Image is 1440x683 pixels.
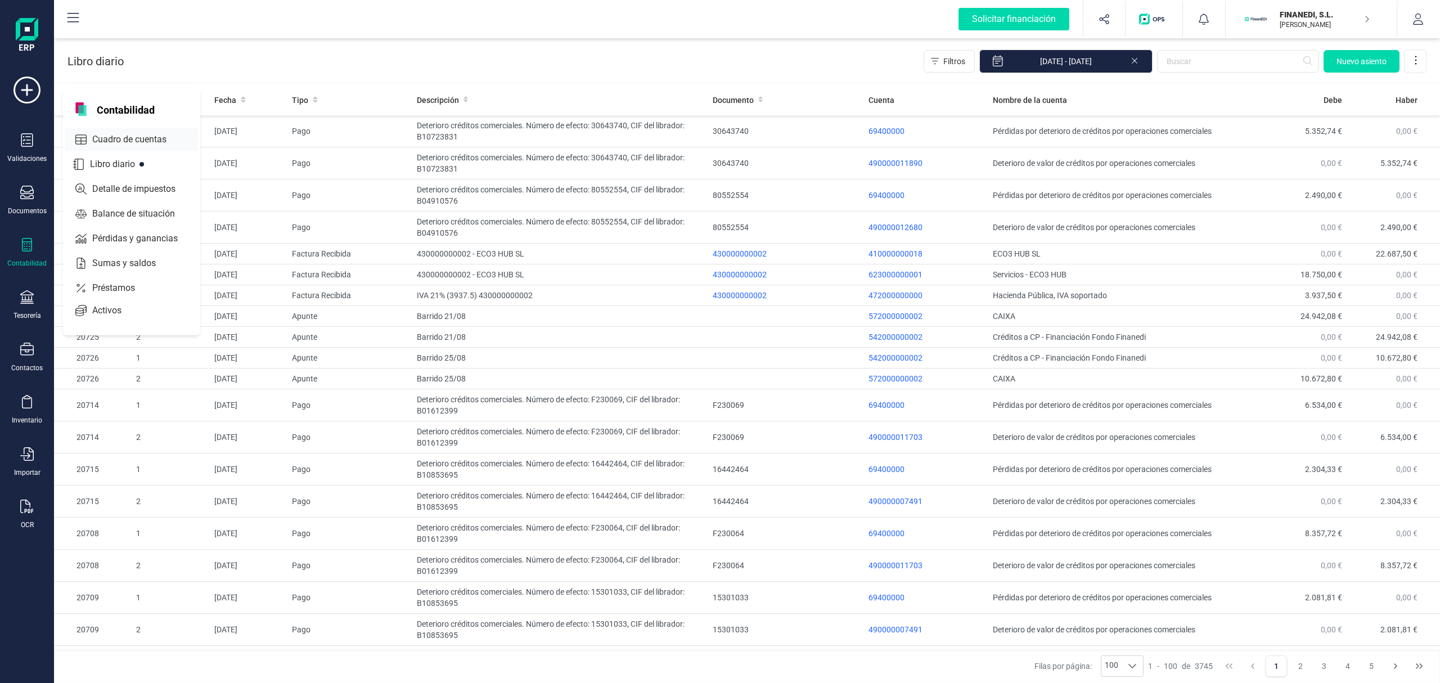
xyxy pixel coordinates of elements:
[713,158,859,169] div: 30643740
[868,399,984,411] p: 69400000
[1336,56,1387,67] span: Nuevo asiento
[132,421,209,453] td: 2
[988,244,1253,264] td: ECO3 HUB SL
[1380,159,1417,168] span: 5.352,74 €
[868,222,984,233] p: 490000012680
[1385,655,1406,677] button: Next Page
[54,348,132,369] td: 20726
[287,264,412,285] td: Factura Recibida
[16,18,38,54] img: Logo Finanedi
[1380,497,1417,506] span: 2.304,33 €
[210,550,287,582] td: [DATE]
[713,248,859,259] div: 430000000002
[1324,95,1342,106] span: Debe
[287,614,412,646] td: Pago
[210,369,287,389] td: [DATE]
[868,158,984,169] p: 490000011890
[210,389,287,421] td: [DATE]
[21,520,34,529] div: OCR
[54,421,132,453] td: 20714
[1396,191,1417,200] span: 0,00 €
[1321,159,1342,168] span: 0,00 €
[412,115,708,147] td: Deterioro créditos comerciales. Número de efecto: 30643740, CIF del librador: B10723831
[8,206,47,215] div: Documentos
[868,560,984,571] p: 490000011703
[11,363,43,372] div: Contactos
[868,331,984,343] p: 542000000002
[54,369,132,389] td: 20726
[412,285,708,306] td: IVA 21% (3937.5) 430000000002
[210,518,287,550] td: [DATE]
[412,179,708,212] td: Deterioro créditos comerciales. Número de efecto: 80552554, CIF del librador: B04910576
[214,95,236,106] span: Fecha
[868,352,984,363] p: 542000000002
[988,348,1253,369] td: Créditos a CP - Financiación Fondo Finanedi
[1396,312,1417,321] span: 0,00 €
[412,212,708,244] td: Deterioro créditos comerciales. Número de efecto: 80552554, CIF del librador: B04910576
[132,550,209,582] td: 2
[713,269,859,280] div: 430000000002
[1305,127,1342,136] span: 5.352,74 €
[287,348,412,369] td: Apunte
[1321,497,1342,506] span: 0,00 €
[54,285,132,306] td: 20724
[988,582,1253,614] td: Pérdidas por deterioro de créditos por operaciones comerciales
[988,614,1253,646] td: Deterioro de valor de créditos por operaciones comerciales
[868,125,984,137] p: 69400000
[713,399,859,411] div: F230069
[287,486,412,518] td: Pago
[210,212,287,244] td: [DATE]
[713,432,859,443] div: F230069
[868,95,894,106] span: Cuenta
[54,306,132,327] td: 20725
[1321,332,1342,341] span: 0,00 €
[88,232,198,245] span: Pérdidas y ganancias
[1396,465,1417,474] span: 0,00 €
[210,179,287,212] td: [DATE]
[1396,529,1417,538] span: 0,00 €
[945,1,1083,37] button: Solicitar financiación
[713,560,859,571] div: F230064
[1313,655,1335,677] button: Page 3
[54,582,132,614] td: 20709
[132,486,209,518] td: 2
[287,369,412,389] td: Apunte
[54,550,132,582] td: 20708
[287,421,412,453] td: Pago
[1280,9,1370,20] p: FINANEDI, S.L.
[210,453,287,486] td: [DATE]
[210,147,287,179] td: [DATE]
[210,582,287,614] td: [DATE]
[132,348,209,369] td: 1
[1244,7,1268,32] img: FI
[988,389,1253,421] td: Pérdidas por deterioro de créditos por operaciones comerciales
[1305,291,1342,300] span: 3.937,50 €
[287,389,412,421] td: Pago
[1321,561,1342,570] span: 0,00 €
[993,95,1067,106] span: Nombre de la cuenta
[1132,1,1176,37] button: Logo de OPS
[7,259,47,268] div: Contabilidad
[1380,561,1417,570] span: 8.357,72 €
[287,306,412,327] td: Apunte
[67,53,124,69] p: Libro diario
[412,614,708,646] td: Deterioro créditos comerciales. Número de efecto: 15301033, CIF del librador: B10853695
[88,133,187,146] span: Cuadro de cuentas
[988,453,1253,486] td: Pérdidas por deterioro de créditos por operaciones comerciales
[1239,1,1383,37] button: FIFINANEDI, S.L.[PERSON_NAME]
[210,614,287,646] td: [DATE]
[287,212,412,244] td: Pago
[868,624,984,635] p: 490000007491
[210,115,287,147] td: [DATE]
[988,518,1253,550] td: Pérdidas por deterioro de créditos por operaciones comerciales
[1300,270,1342,279] span: 18.750,00 €
[132,582,209,614] td: 1
[1300,312,1342,321] span: 24.942,08 €
[1305,529,1342,538] span: 8.357,72 €
[1305,191,1342,200] span: 2.490,00 €
[988,212,1253,244] td: Deterioro de valor de créditos por operaciones comerciales
[412,550,708,582] td: Deterioro créditos comerciales. Número de efecto: F230064, CIF del librador: B01612399
[958,8,1069,30] div: Solicitar financiación
[287,550,412,582] td: Pago
[868,290,984,301] p: 472000000000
